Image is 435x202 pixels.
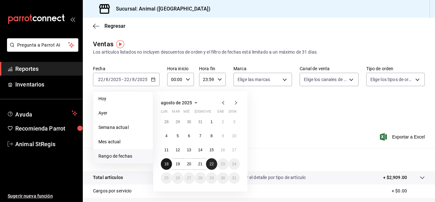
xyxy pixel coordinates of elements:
span: Elige los canales de venta [304,76,346,83]
button: 15 de agosto de 2025 [206,144,217,156]
abbr: martes [172,109,180,116]
button: 20 de agosto de 2025 [183,158,195,170]
abbr: 22 de agosto de 2025 [210,162,214,166]
button: 1 de agosto de 2025 [206,116,217,128]
abbr: 25 de agosto de 2025 [164,176,168,180]
button: 30 de agosto de 2025 [217,172,228,184]
span: / [135,77,137,82]
button: 9 de agosto de 2025 [217,130,228,142]
span: Ayer [98,110,148,116]
abbr: sábado [217,109,224,116]
abbr: 10 de agosto de 2025 [232,134,236,138]
span: Hoy [98,95,148,102]
span: Elige los tipos de orden [370,76,413,83]
abbr: 31 de agosto de 2025 [232,176,236,180]
button: 8 de agosto de 2025 [206,130,217,142]
button: 23 de agosto de 2025 [217,158,228,170]
p: Total artículos [93,174,123,181]
span: - [122,77,123,82]
label: Fecha [93,66,160,71]
abbr: 14 de agosto de 2025 [198,148,202,152]
button: 2 de agosto de 2025 [217,116,228,128]
label: Hora inicio [167,66,194,71]
button: 12 de agosto de 2025 [172,144,183,156]
abbr: 19 de agosto de 2025 [175,162,180,166]
label: Marca [233,66,292,71]
button: Regresar [93,23,125,29]
abbr: jueves [195,109,232,116]
abbr: 13 de agosto de 2025 [187,148,191,152]
input: ---- [111,77,121,82]
input: -- [132,77,135,82]
abbr: 6 de agosto de 2025 [188,134,190,138]
abbr: 28 de agosto de 2025 [198,176,202,180]
span: Elige las marcas [238,76,270,83]
button: 25 de agosto de 2025 [161,172,172,184]
button: 26 de agosto de 2025 [172,172,183,184]
span: Sugerir nueva función [8,193,77,199]
abbr: 11 de agosto de 2025 [164,148,168,152]
button: 24 de agosto de 2025 [229,158,240,170]
span: / [109,77,111,82]
abbr: 29 de julio de 2025 [175,120,180,124]
button: open_drawer_menu [70,17,75,22]
button: 11 de agosto de 2025 [161,144,172,156]
input: ---- [137,77,148,82]
button: 5 de agosto de 2025 [172,130,183,142]
span: Inventarios [15,80,77,89]
button: 7 de agosto de 2025 [195,130,206,142]
abbr: 29 de agosto de 2025 [210,176,214,180]
button: 19 de agosto de 2025 [172,158,183,170]
button: 28 de julio de 2025 [161,116,172,128]
abbr: 7 de agosto de 2025 [199,134,202,138]
span: Animal StRegis [15,140,77,148]
abbr: 20 de agosto de 2025 [187,162,191,166]
abbr: 21 de agosto de 2025 [198,162,202,166]
abbr: 8 de agosto de 2025 [210,134,213,138]
p: + $2,909.00 [383,174,407,181]
button: 18 de agosto de 2025 [161,158,172,170]
div: Los artículos listados no incluyen descuentos de orden y el filtro de fechas está limitado a un m... [93,49,425,56]
button: Exportar a Excel [381,133,425,141]
abbr: 15 de agosto de 2025 [210,148,214,152]
button: 22 de agosto de 2025 [206,158,217,170]
span: / [103,77,105,82]
button: 6 de agosto de 2025 [183,130,195,142]
label: Hora fin [199,66,226,71]
abbr: lunes [161,109,168,116]
abbr: viernes [206,109,211,116]
button: 4 de agosto de 2025 [161,130,172,142]
abbr: 30 de julio de 2025 [187,120,191,124]
abbr: domingo [229,109,237,116]
abbr: 27 de agosto de 2025 [187,176,191,180]
p: + $0.00 [392,188,425,194]
button: Pregunta a Parrot AI [7,38,78,52]
button: 21 de agosto de 2025 [195,158,206,170]
span: Pregunta a Parrot AI [17,42,68,49]
abbr: 12 de agosto de 2025 [175,148,180,152]
button: 3 de agosto de 2025 [229,116,240,128]
button: 29 de julio de 2025 [172,116,183,128]
abbr: 9 de agosto de 2025 [222,134,224,138]
button: 27 de agosto de 2025 [183,172,195,184]
button: 17 de agosto de 2025 [229,144,240,156]
abbr: 28 de julio de 2025 [164,120,168,124]
span: / [130,77,132,82]
h3: Sucursal: Animal ([GEOGRAPHIC_DATA]) [111,5,210,13]
button: 30 de julio de 2025 [183,116,195,128]
abbr: 26 de agosto de 2025 [175,176,180,180]
span: Mes actual [98,138,148,145]
button: agosto de 2025 [161,99,200,107]
button: 16 de agosto de 2025 [217,144,228,156]
div: Ventas [93,39,113,49]
abbr: 17 de agosto de 2025 [232,148,236,152]
button: 14 de agosto de 2025 [195,144,206,156]
abbr: 2 de agosto de 2025 [222,120,224,124]
button: 13 de agosto de 2025 [183,144,195,156]
img: Tooltip marker [116,40,124,48]
abbr: 5 de agosto de 2025 [177,134,179,138]
p: Cargos por servicio [93,188,132,194]
a: Pregunta a Parrot AI [4,46,78,53]
span: Recomienda Parrot [15,124,77,133]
